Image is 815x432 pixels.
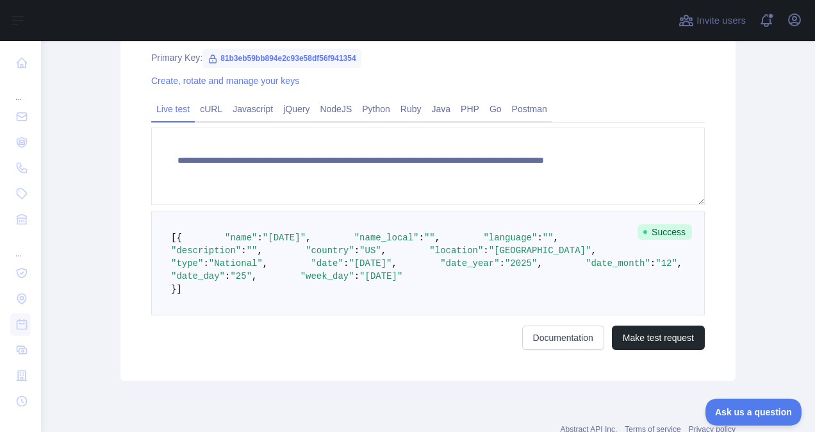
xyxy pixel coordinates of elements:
[456,99,484,119] a: PHP
[151,76,299,86] a: Create, rotate and manage your keys
[306,245,354,256] span: "country"
[429,245,483,256] span: "location"
[176,284,181,294] span: ]
[655,258,677,269] span: "12"
[650,258,655,269] span: :
[484,99,507,119] a: Go
[349,258,391,269] span: "[DATE]"
[343,258,349,269] span: :
[586,258,650,269] span: "date_month"
[483,245,488,256] span: :
[677,258,682,269] span: ,
[171,233,176,243] span: [
[151,99,195,119] a: Live test
[522,326,604,350] a: Documentation
[241,245,246,256] span: :
[591,245,596,256] span: ,
[195,99,227,119] a: cURL
[435,233,440,243] span: ,
[257,245,262,256] span: ,
[537,233,542,243] span: :
[252,271,257,281] span: ,
[507,99,552,119] a: Postman
[537,258,542,269] span: ,
[151,51,705,64] div: Primary Key:
[257,233,262,243] span: :
[171,258,203,269] span: "type"
[278,99,315,119] a: jQuery
[176,233,181,243] span: {
[392,258,397,269] span: ,
[171,284,176,294] span: }
[359,271,402,281] span: "[DATE]"
[263,233,306,243] span: "[DATE]"
[247,245,258,256] span: ""
[263,258,268,269] span: ,
[306,233,311,243] span: ,
[10,233,31,259] div: ...
[300,271,354,281] span: "week_day"
[227,99,278,119] a: Javascript
[311,258,343,269] span: "date"
[357,99,395,119] a: Python
[543,233,554,243] span: ""
[505,258,537,269] span: "2025"
[705,399,802,426] iframe: Toggle Customer Support
[612,326,705,350] button: Make test request
[424,233,435,243] span: ""
[359,245,381,256] span: "US"
[315,99,357,119] a: NodeJS
[203,258,208,269] span: :
[381,245,386,256] span: ,
[225,271,230,281] span: :
[171,271,225,281] span: "date_day"
[354,271,359,281] span: :
[554,233,559,243] span: ,
[354,233,419,243] span: "name_local"
[209,258,263,269] span: "National"
[638,224,692,240] span: Success
[676,10,748,31] button: Invite users
[171,245,241,256] span: "description"
[483,233,537,243] span: "language"
[354,245,359,256] span: :
[500,258,505,269] span: :
[395,99,427,119] a: Ruby
[427,99,456,119] a: Java
[202,49,361,68] span: 81b3eb59bb894e2c93e58df56f941354
[225,233,257,243] span: "name"
[10,77,31,103] div: ...
[419,233,424,243] span: :
[440,258,499,269] span: "date_year"
[489,245,591,256] span: "[GEOGRAPHIC_DATA]"
[230,271,252,281] span: "25"
[696,13,746,28] span: Invite users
